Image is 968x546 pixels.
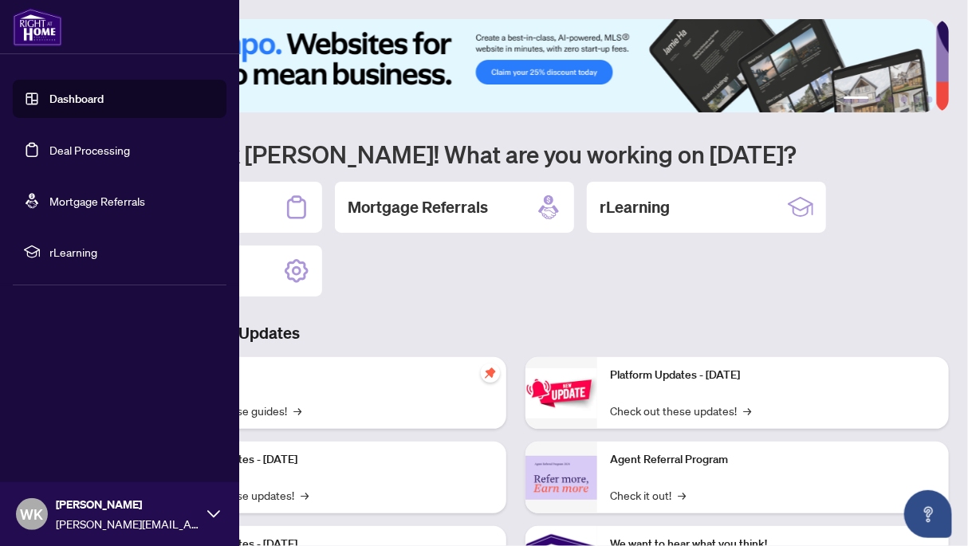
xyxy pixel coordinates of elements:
[13,8,62,46] img: logo
[525,456,597,500] img: Agent Referral Program
[481,363,500,383] span: pushpin
[301,486,309,504] span: →
[927,96,933,103] button: 6
[49,194,145,208] a: Mortgage Referrals
[888,96,895,103] button: 3
[83,322,949,344] h3: Brokerage & Industry Updates
[610,402,751,419] a: Check out these updates!→
[525,368,597,418] img: Platform Updates - June 23, 2025
[743,402,751,419] span: →
[167,451,494,469] p: Platform Updates - [DATE]
[610,486,686,504] a: Check it out!→
[600,196,670,218] h2: rLearning
[844,96,869,103] button: 1
[167,367,494,384] p: Self-Help
[49,243,215,261] span: rLearning
[49,92,104,106] a: Dashboard
[293,402,301,419] span: →
[56,515,199,532] span: [PERSON_NAME][EMAIL_ADDRESS][DOMAIN_NAME]
[610,367,936,384] p: Platform Updates - [DATE]
[678,486,686,504] span: →
[904,490,952,538] button: Open asap
[83,19,936,112] img: Slide 0
[49,143,130,157] a: Deal Processing
[56,496,199,513] span: [PERSON_NAME]
[83,139,949,169] h1: Welcome back [PERSON_NAME]! What are you working on [DATE]?
[914,96,920,103] button: 5
[901,96,907,103] button: 4
[610,451,936,469] p: Agent Referral Program
[348,196,488,218] h2: Mortgage Referrals
[876,96,882,103] button: 2
[21,503,44,525] span: WK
